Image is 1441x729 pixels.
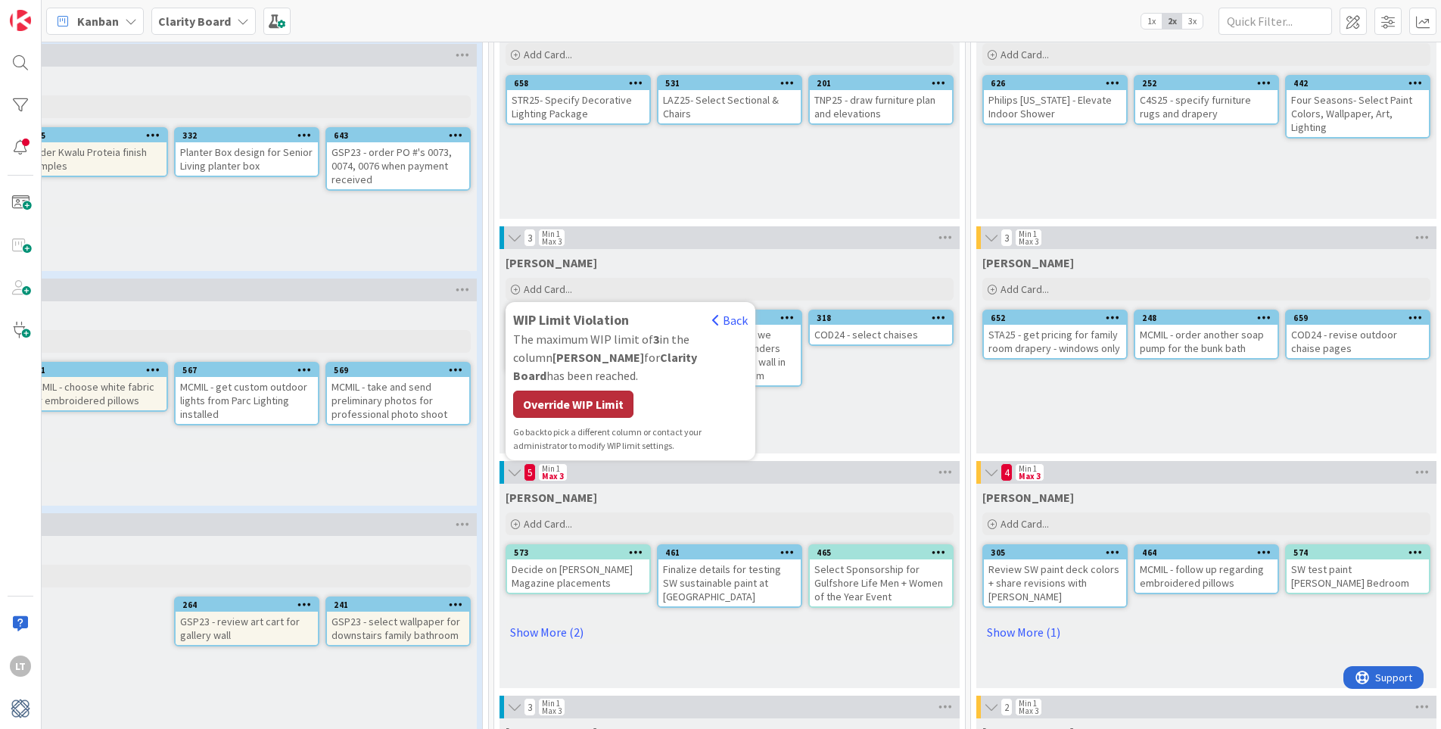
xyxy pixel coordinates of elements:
[542,465,560,472] div: Min 1
[1001,463,1013,481] span: 4
[10,656,31,677] div: LT
[1019,472,1041,480] div: Max 3
[542,707,562,715] div: Max 3
[514,78,649,89] div: 658
[1001,229,1013,247] span: 3
[1001,517,1049,531] span: Add Card...
[982,255,1074,270] span: Lisa T.
[1135,546,1278,559] div: 464
[1135,90,1278,123] div: C4S25 - specify furniture rugs and drapery
[665,547,801,558] div: 461
[817,547,952,558] div: 465
[507,559,649,593] div: Decide on [PERSON_NAME] Magazine placements
[984,311,1126,358] div: 652STA25 - get pricing for family room drapery - windows only
[1162,14,1182,29] span: 2x
[1135,325,1278,358] div: MCMIL - order another soap pump for the bunk bath
[1293,547,1429,558] div: 574
[984,546,1126,606] div: 305Review SW paint deck colors + share revisions with [PERSON_NAME]
[334,365,469,375] div: 569
[176,598,318,645] div: 264GSP23 - review art cart for gallery wall
[334,600,469,610] div: 241
[507,546,649,593] div: 573Decide on [PERSON_NAME] Magazine placements
[524,48,572,61] span: Add Card...
[514,547,649,558] div: 573
[984,76,1126,90] div: 626
[176,363,318,377] div: 567
[176,363,318,424] div: 567MCMIL - get custom outdoor lights from Parc Lighting installed
[658,76,801,90] div: 531
[658,559,801,606] div: Finalize details for testing SW sustainable paint at [GEOGRAPHIC_DATA]
[1001,282,1049,296] span: Add Card...
[1135,546,1278,593] div: 464MCMIL - follow up regarding embroidered pillows
[513,310,748,330] div: WIP Limit Violation
[1218,8,1332,35] input: Quick Filter...
[1287,76,1429,90] div: 442
[991,547,1126,558] div: 305
[542,472,564,480] div: Max 3
[658,546,801,606] div: 461Finalize details for testing SW sustainable paint at [GEOGRAPHIC_DATA]
[810,325,952,344] div: COD24 - select chaises
[506,490,597,505] span: Lisa K.
[712,311,748,329] div: Back
[524,229,536,247] span: 3
[327,129,469,189] div: 643GSP23 - order PO #'s 0073, 0074, 0076 when payment received
[658,76,801,123] div: 531LAZ25- Select Sectional & Chairs
[176,612,318,645] div: GSP23 - review art cart for gallery wall
[24,363,167,410] div: 261MCMIL - choose white fabric for embroidered pillows
[810,311,952,344] div: 318COD24 - select chaises
[524,698,536,716] span: 3
[513,425,748,453] div: to pick a different column or contact your administrator to modify WIP limit settings.
[817,78,952,89] div: 201
[524,282,572,296] span: Add Card...
[1287,90,1429,137] div: Four Seasons- Select Paint Colors, Wallpaper, Art, Lighting
[182,130,318,141] div: 332
[542,238,562,245] div: Max 3
[1293,313,1429,323] div: 659
[1287,546,1429,559] div: 574
[1135,311,1278,358] div: 248MCMIL - order another soap pump for the bunk bath
[24,129,167,176] div: 375Order Kwalu Proteia finish samples
[31,365,167,375] div: 261
[552,350,644,365] b: [PERSON_NAME]
[658,546,801,559] div: 461
[507,90,649,123] div: STR25- Specify Decorative Lighting Package
[542,230,560,238] div: Min 1
[984,90,1126,123] div: Philips [US_STATE] - Elevate Indoor Shower
[1182,14,1203,29] span: 3x
[176,142,318,176] div: Planter Box design for Senior Living planter box
[182,365,318,375] div: 567
[1287,76,1429,137] div: 442Four Seasons- Select Paint Colors, Wallpaper, Art, Lighting
[507,76,649,90] div: 658
[982,490,1074,505] span: Lisa K.
[506,255,597,270] span: Lisa T.
[31,130,167,141] div: 375
[1135,311,1278,325] div: 248
[176,129,318,176] div: 332Planter Box design for Senior Living planter box
[982,620,1430,644] a: Show More (1)
[1287,311,1429,358] div: 659COD24 - revise outdoor chaise pages
[507,76,649,123] div: 658STR25- Specify Decorative Lighting Package
[327,612,469,645] div: GSP23 - select wallpaper for downstairs family bathroom
[810,76,952,123] div: 201TNP25 - draw furniture plan and elevations
[507,546,649,559] div: 573
[176,377,318,424] div: MCMIL - get custom outdoor lights from Parc Lighting installed
[665,78,801,89] div: 531
[513,426,544,438] span: Go back
[182,600,318,610] div: 264
[653,332,659,347] b: 3
[327,598,469,645] div: 241GSP23 - select wallpaper for downstairs family bathroom
[24,142,167,176] div: Order Kwalu Proteia finish samples
[1287,311,1429,325] div: 659
[1135,76,1278,90] div: 252
[1019,707,1038,715] div: Max 3
[984,325,1126,358] div: STA25 - get pricing for family room drapery - windows only
[1287,546,1429,593] div: 574SW test paint [PERSON_NAME] Bedroom
[506,620,954,644] a: Show More (2)
[10,10,31,31] img: Visit kanbanzone.com
[513,330,748,385] div: The maximum WIP limit of in the column for has been reached.
[1135,559,1278,593] div: MCMIL - follow up regarding embroidered pillows
[810,559,952,606] div: Select Sponsorship for Gulfshore Life Men + Women of the Year Event
[334,130,469,141] div: 643
[10,698,31,719] img: avatar
[1287,325,1429,358] div: COD24 - revise outdoor chaise pages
